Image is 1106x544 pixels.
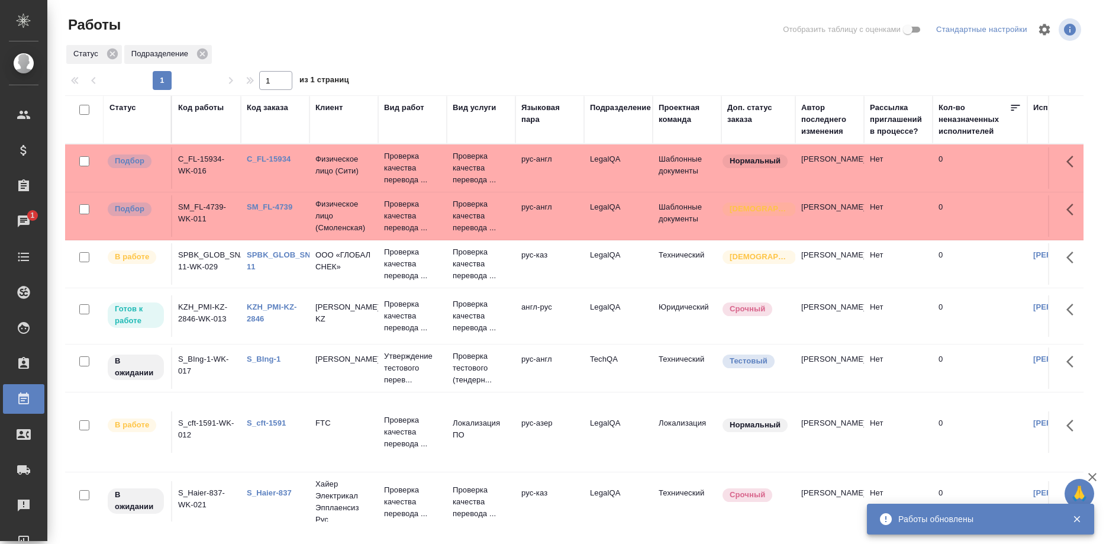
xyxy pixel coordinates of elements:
span: Отобразить таблицу с оценками [783,24,901,36]
button: 🙏 [1065,479,1094,508]
div: Вид работ [384,102,424,114]
div: Код работы [178,102,224,114]
p: Проверка качества перевода ... [384,198,441,234]
td: рус-каз [515,481,584,523]
a: KZH_PMI-KZ-2846 [247,302,297,323]
div: Подразделение [124,45,212,64]
td: 0 [933,411,1027,453]
p: Нормальный [730,155,781,167]
td: рус-азер [515,411,584,453]
p: [DEMOGRAPHIC_DATA] [730,203,789,215]
p: В работе [115,251,149,263]
div: split button [933,21,1030,39]
td: 0 [933,295,1027,337]
div: Автор последнего изменения [801,102,858,137]
div: Работы обновлены [898,513,1055,525]
span: 1 [23,210,41,221]
button: Здесь прячутся важные кнопки [1059,411,1088,440]
td: 0 [933,195,1027,237]
td: LegalQA [584,147,653,189]
p: FTC [315,417,372,429]
div: Исполнитель может приступить к работе [107,301,165,329]
p: Готов к работе [115,303,157,327]
a: C_FL-15934 [247,154,291,163]
div: Рассылка приглашений в процессе? [870,102,927,137]
td: Юридический [653,295,721,337]
div: Кол-во неназначенных исполнителей [939,102,1010,137]
div: Можно подбирать исполнителей [107,201,165,217]
td: LegalQA [584,481,653,523]
td: S_cft-1591-WK-012 [172,411,241,453]
td: 0 [933,481,1027,523]
td: Локализация [653,411,721,453]
p: В работе [115,419,149,431]
td: 0 [933,147,1027,189]
p: Проверка качества перевода ... [453,298,510,334]
p: Проверка качества перевода ... [384,150,441,186]
div: Языковая пара [521,102,578,125]
a: [PERSON_NAME] [1033,488,1099,497]
div: Исполнитель назначен, приступать к работе пока рано [107,487,165,515]
td: LegalQA [584,295,653,337]
td: 0 [933,243,1027,285]
td: [PERSON_NAME] [795,243,864,285]
td: LegalQA [584,195,653,237]
td: Нет [864,243,933,285]
p: [DEMOGRAPHIC_DATA] [730,251,789,263]
button: Здесь прячутся важные кнопки [1059,481,1088,510]
span: Настроить таблицу [1030,15,1059,44]
td: рус-англ [515,347,584,389]
p: Хайер Электрикал Эпплаенсиз Рус [315,478,372,526]
td: SPBK_GLOB_SNACK-11-WK-029 [172,243,241,285]
div: Клиент [315,102,343,114]
td: рус-англ [515,147,584,189]
td: S_Haier-837-WK-021 [172,481,241,523]
td: Шаблонные документы [653,147,721,189]
td: [PERSON_NAME] [795,147,864,189]
a: S_BIng-1 [247,355,280,363]
p: Проверка качества перевода ... [453,150,510,186]
div: Вид услуги [453,102,496,114]
div: Исполнитель назначен, приступать к работе пока рано [107,353,165,381]
td: TechQA [584,347,653,389]
td: LegalQA [584,411,653,453]
p: Проверка качества перевода ... [453,246,510,282]
a: [PERSON_NAME] [1033,355,1099,363]
td: Шаблонные документы [653,195,721,237]
p: Утверждение тестового перев... [384,350,441,386]
p: Проверка качества перевода ... [453,484,510,520]
td: Технический [653,243,721,285]
td: [PERSON_NAME] [795,481,864,523]
button: Здесь прячутся важные кнопки [1059,347,1088,376]
button: Здесь прячутся важные кнопки [1059,295,1088,324]
p: В ожидании [115,489,157,513]
p: Подбор [115,155,144,167]
td: Нет [864,147,933,189]
a: S_cft-1591 [247,419,286,427]
p: Подразделение [131,48,192,60]
span: Посмотреть информацию [1059,18,1084,41]
p: ООО «ГЛОБАЛ СНЕК» [315,249,372,273]
div: Исполнитель [1033,102,1085,114]
td: англ-рус [515,295,584,337]
button: Здесь прячутся важные кнопки [1059,243,1088,272]
td: 0 [933,347,1027,389]
div: Проектная команда [659,102,715,125]
td: Нет [864,195,933,237]
p: [PERSON_NAME] [315,353,372,365]
p: Тестовый [730,355,768,367]
a: 1 [3,207,44,236]
p: Проверка качества перевода ... [453,198,510,234]
button: Закрыть [1065,514,1089,524]
p: Срочный [730,489,765,501]
p: Нормальный [730,419,781,431]
td: [PERSON_NAME] [795,195,864,237]
p: [PERSON_NAME] KZ [315,301,372,325]
td: [PERSON_NAME] [795,295,864,337]
p: Физическое лицо (Сити) [315,153,372,177]
a: [PERSON_NAME] [1033,250,1099,259]
td: Нет [864,481,933,523]
td: [PERSON_NAME] [795,347,864,389]
div: Доп. статус заказа [727,102,789,125]
a: SPBK_GLOB_SNACK-11 [247,250,330,271]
